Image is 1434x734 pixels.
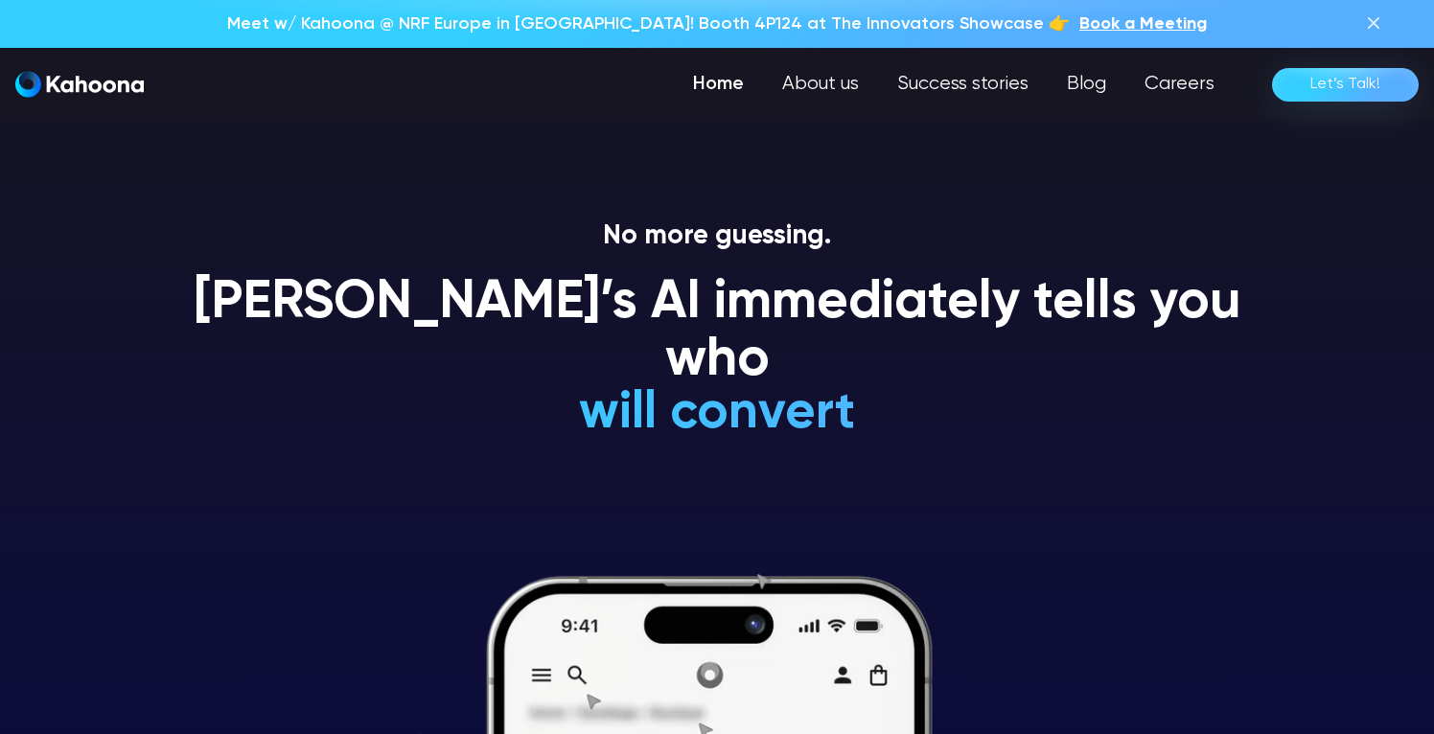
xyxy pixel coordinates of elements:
[1310,69,1380,100] div: Let’s Talk!
[171,275,1263,389] h1: [PERSON_NAME]’s AI immediately tells you who
[15,71,144,99] a: home
[1272,68,1419,102] a: Let’s Talk!
[435,385,1000,442] h1: will convert
[15,71,144,98] img: Kahoona logo white
[1048,65,1125,103] a: Blog
[171,220,1263,253] p: No more guessing.
[1079,15,1207,33] span: Book a Meeting
[674,65,763,103] a: Home
[763,65,878,103] a: About us
[878,65,1048,103] a: Success stories
[227,11,1070,36] p: Meet w/ Kahoona @ NRF Europe in [GEOGRAPHIC_DATA]! Booth 4P124 at The Innovators Showcase 👉
[1079,11,1207,36] a: Book a Meeting
[1125,65,1234,103] a: Careers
